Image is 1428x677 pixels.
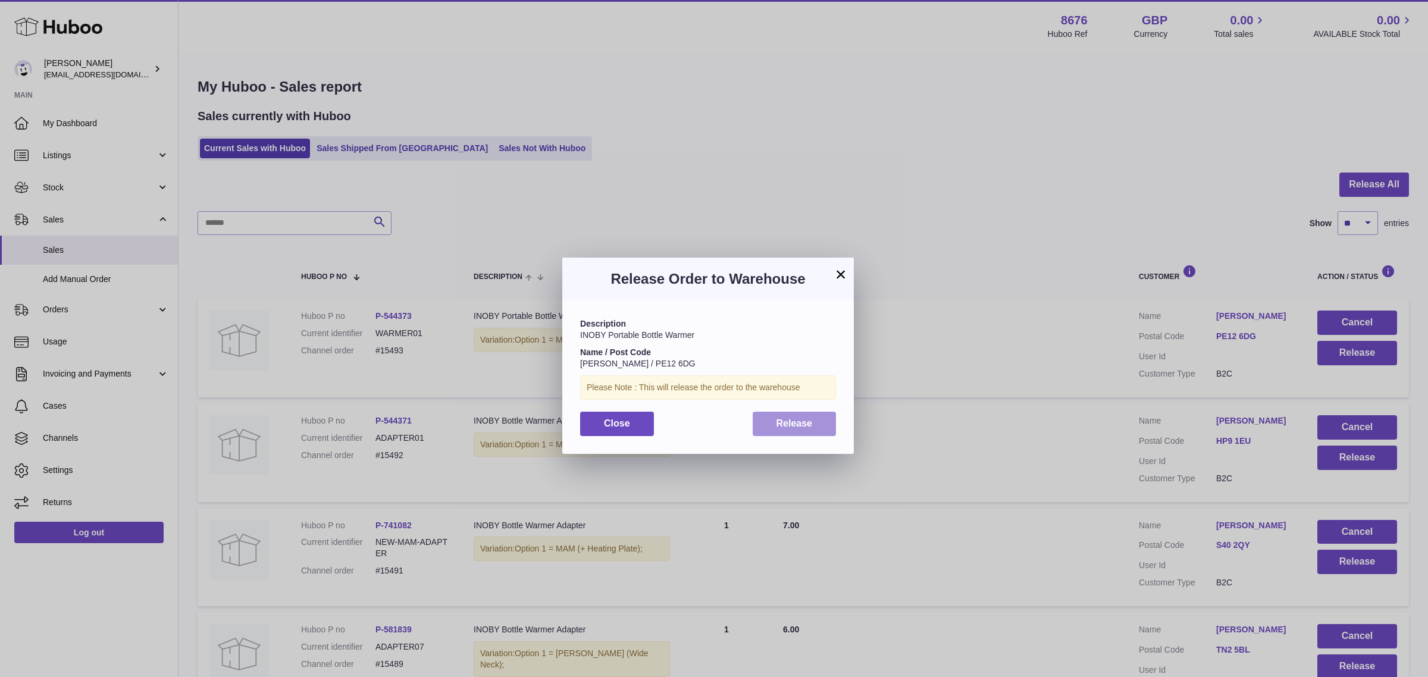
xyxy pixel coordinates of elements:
span: Release [776,418,813,428]
strong: Name / Post Code [580,347,651,357]
button: Close [580,412,654,436]
button: × [834,267,848,281]
strong: Description [580,319,626,328]
span: Close [604,418,630,428]
span: [PERSON_NAME] / PE12 6DG [580,359,696,368]
h3: Release Order to Warehouse [580,269,836,289]
div: Please Note : This will release the order to the warehouse [580,375,836,400]
button: Release [753,412,837,436]
span: INOBY Portable Bottle Warmer [580,330,694,340]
